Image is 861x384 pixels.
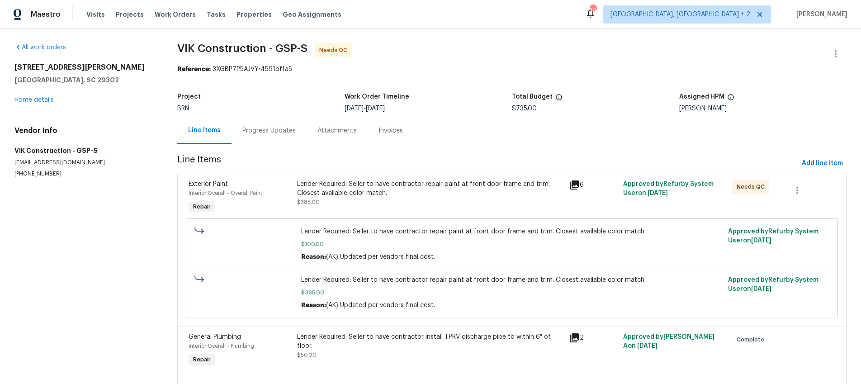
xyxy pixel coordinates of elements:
span: Tasks [207,11,226,18]
p: [EMAIL_ADDRESS][DOMAIN_NAME] [14,159,156,166]
span: $385.00 [297,199,320,205]
span: Repair [189,355,214,364]
span: [DATE] [637,343,658,349]
span: Line Items [177,155,798,172]
div: Invoices [378,126,403,135]
span: Exterior Paint [189,181,228,187]
div: 2 [569,332,618,343]
span: Projects [116,10,144,19]
span: (AK) Updated per vendors final cost. [326,302,435,308]
span: [DATE] [648,190,668,196]
span: Visits [86,10,105,19]
span: [PERSON_NAME] [793,10,847,19]
span: The total cost of line items that have been proposed by Opendoor. This sum includes line items th... [555,94,563,105]
a: All work orders [14,44,66,51]
span: Lender Required: Seller to have contractor repair paint at front door frame and trim. Closest ava... [301,275,723,284]
span: Add line item [802,158,843,169]
h5: Work Order Timeline [345,94,409,100]
span: [DATE] [751,237,771,244]
h2: [STREET_ADDRESS][PERSON_NAME] [14,63,156,72]
h5: Assigned HPM [679,94,724,100]
button: Add line item [798,155,847,172]
p: [PHONE_NUMBER] [14,170,156,178]
span: $50.00 [297,352,317,358]
h5: [GEOGRAPHIC_DATA], SC 29302 [14,76,156,85]
div: Attachments [317,126,357,135]
span: Approved by Refurby System User on [728,277,818,292]
span: Maestro [31,10,61,19]
h5: Total Budget [512,94,553,100]
h4: Vendor Info [14,126,156,135]
div: Progress Updates [242,126,296,135]
span: [GEOGRAPHIC_DATA], [GEOGRAPHIC_DATA] + 2 [610,10,750,19]
span: Geo Assignments [283,10,341,19]
h5: Project [177,94,201,100]
b: Reference: [177,66,211,72]
h5: VIK Construction - GSP-S [14,146,156,155]
div: Lender Required: Seller to have contractor repair paint at front door frame and trim. Closest ava... [297,180,563,198]
div: Line Items [188,126,221,135]
span: Needs QC [737,182,768,191]
span: Approved by Refurby System User on [623,181,714,196]
span: Reason: [301,254,326,260]
span: (AK) Updated per vendors final cost. [326,254,435,260]
div: 3XGBP7P5AJVY-4591bf1a5 [177,65,847,74]
span: VIK Construction - GSP-S [177,43,307,54]
span: Reason: [301,302,326,308]
span: Complete [737,335,768,344]
span: The hpm assigned to this work order. [727,94,734,105]
span: Approved by Refurby System User on [728,228,818,244]
div: 6 [569,180,618,190]
span: [DATE] [751,286,771,292]
span: Lender Required: Seller to have contractor repair paint at front door frame and trim. Closest ava... [301,227,723,236]
span: General Plumbing [189,334,241,340]
span: Interior Overall - Plumbing [189,343,254,349]
span: Work Orders [155,10,196,19]
span: Properties [237,10,272,19]
span: $385.00 [301,288,723,297]
span: Needs QC [319,46,351,55]
span: [DATE] [345,105,364,112]
span: [DATE] [366,105,385,112]
div: Lender Required: Seller to have contractor install TPRV discharge pipe to within 6" of floor. [297,332,563,351]
span: $735.00 [512,105,537,112]
span: $100.00 [301,240,723,249]
span: Repair [189,202,214,211]
span: - [345,105,385,112]
span: Interior Overall - Overall Paint [189,190,262,196]
a: Home details [14,97,54,103]
span: Approved by [PERSON_NAME] A on [623,334,714,349]
div: [PERSON_NAME] [679,105,847,112]
div: 19 [590,5,596,14]
span: BRN [177,105,189,112]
